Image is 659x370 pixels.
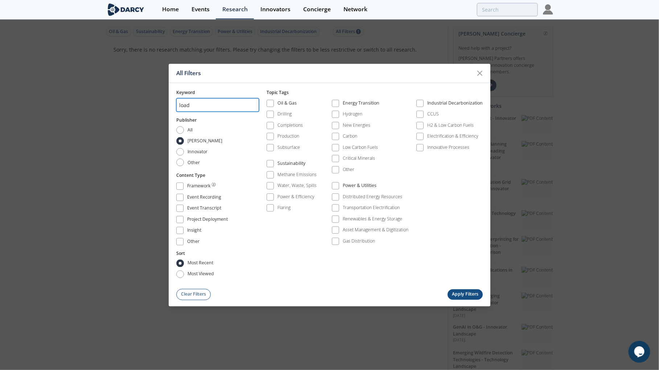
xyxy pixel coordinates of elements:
[343,122,371,129] div: New Energies
[277,133,299,139] div: Production
[187,227,201,236] div: Insight
[188,260,213,267] span: most recent
[176,172,205,179] button: Content Type
[477,3,538,16] input: Advanced Search
[543,4,553,15] img: Profile
[188,138,222,144] span: [PERSON_NAME]
[176,89,195,95] span: Keyword
[191,7,210,12] div: Events
[277,171,317,178] div: Methane Emissions
[277,100,297,109] div: Oil & Gas
[343,155,375,162] div: Critical Minerals
[260,7,291,12] div: Innovators
[277,182,317,189] div: Water, Waste, Spills
[162,7,179,12] div: Home
[176,250,185,257] button: Sort
[277,194,314,200] div: Power & Efficiency
[187,238,199,247] div: Other
[187,205,221,214] div: Event Transcript
[303,7,331,12] div: Concierge
[427,144,469,151] div: Innovative Processes
[176,66,473,80] div: All Filters
[222,7,248,12] div: Research
[176,172,205,178] span: Content Type
[427,122,474,129] div: H2 & Low Carbon Fuels
[277,160,305,169] div: Sustainability
[343,204,400,211] div: Transportation Electrification
[176,126,184,134] input: All
[176,260,184,267] input: most recent
[176,250,185,256] span: Sort
[343,182,377,191] div: Power & Utilities
[448,289,483,300] button: Apply Filters
[427,111,439,117] div: CCUS
[176,137,184,145] input: [PERSON_NAME]
[427,133,478,139] div: Electrification & Efficiency
[188,159,200,166] span: Other
[277,111,292,117] div: Drilling
[343,111,363,117] div: Hydrogen
[343,194,403,200] div: Distributed Energy Resources
[187,183,210,191] div: Framework
[343,100,380,109] div: Energy Transition
[188,127,193,133] span: All
[176,98,259,112] input: Keyword
[343,227,409,233] div: Asset Management & Digitization
[277,204,291,211] div: Flaring
[277,144,300,151] div: Subsurface
[176,117,197,123] button: Publisher
[277,122,303,129] div: Completions
[427,100,483,109] div: Industrial Decarbonization
[187,194,221,202] div: Event Recording
[267,89,289,95] span: Topic Tags
[187,216,228,224] div: Project Deployment
[343,166,355,173] div: Other
[212,183,216,187] img: information.svg
[176,148,184,155] input: Innovator
[343,238,375,244] div: Gas Distribution
[343,216,403,222] div: Renewables & Energy Storage
[106,3,146,16] img: logo-wide.svg
[176,159,184,166] input: Other
[343,7,367,12] div: Network
[629,341,652,363] iframe: chat widget
[188,149,207,155] span: Innovator
[176,271,184,278] input: most viewed
[176,289,211,300] button: Clear Filters
[343,144,378,151] div: Low Carbon Fuels
[343,133,358,139] div: Carbon
[188,271,214,277] span: most viewed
